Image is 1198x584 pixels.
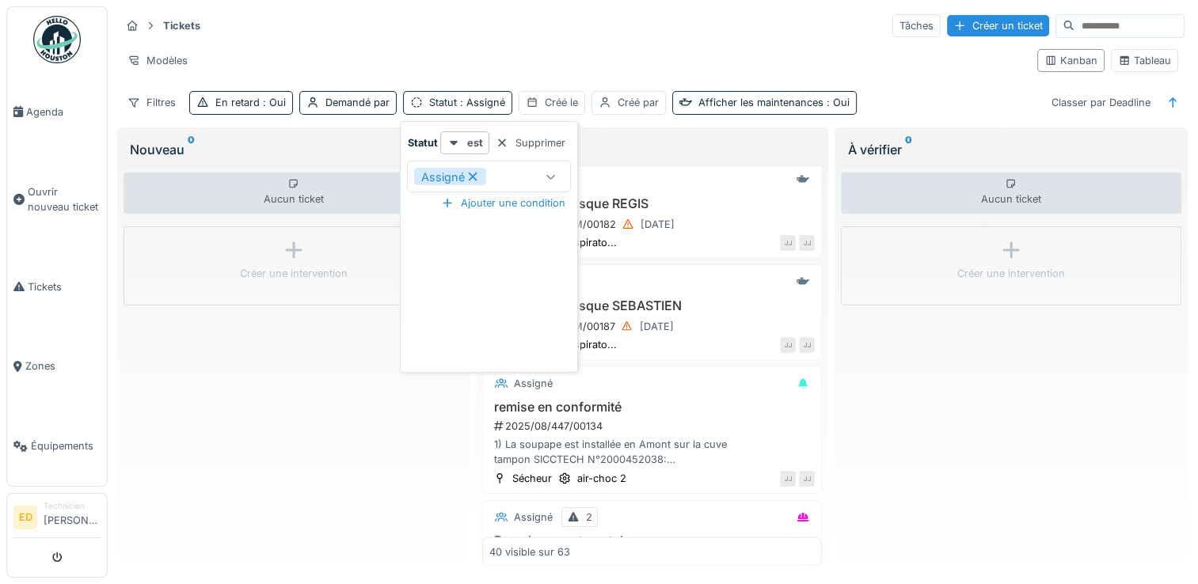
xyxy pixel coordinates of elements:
div: JJ [799,337,815,353]
div: En cours [489,140,816,159]
div: Modèles [120,49,195,72]
div: 1) La soupape est installée en Amont sur la cuve tampon SICCTECH N°2000452038: Soupape NGI N°0193... [489,437,815,467]
strong: Statut [407,135,437,150]
div: En retard [215,95,286,110]
div: JJ [780,337,796,353]
div: JJ [780,471,796,487]
h3: inspection masque SEBASTIEN [489,298,815,313]
div: Kanban [1044,53,1097,68]
div: [DATE] [640,319,674,334]
div: Statut [429,95,505,110]
div: 2 [586,510,592,525]
div: 2025/09/447/M/00182 [493,214,815,234]
div: Aucun ticket [841,173,1181,214]
div: JJ [799,235,815,251]
span: Zones [25,358,101,374]
div: Nouveau [130,140,457,159]
div: 40 visible sur 63 [489,544,570,559]
span: : Oui [823,97,850,108]
div: Supprimer [489,132,571,154]
li: [PERSON_NAME] [44,500,101,534]
div: Demandé par [325,95,390,110]
div: Créer une intervention [240,266,348,281]
div: Assigné [414,168,486,185]
div: Tâches [892,14,941,37]
div: JJ [780,235,796,251]
span: Tickets [28,279,101,294]
img: Badge_color-CXgf-gQk.svg [33,16,81,63]
h3: remise en conformité [489,400,815,415]
span: Ouvrir nouveau ticket [28,184,101,214]
span: : Assigné [457,97,505,108]
div: JJ [799,471,815,487]
div: Afficher les maintenances [698,95,850,110]
div: Filtres [120,91,183,114]
strong: est [466,135,482,150]
div: air-choc 2 [577,471,626,486]
strong: Tickets [157,18,207,33]
div: Classer par Deadline [1044,91,1158,114]
div: Créer une intervention [957,266,1065,281]
h3: inspection masque REGIS [489,196,815,211]
span: Équipements [31,438,101,453]
div: Ajouter une condition [435,192,571,214]
div: Aucun ticket [124,173,463,214]
div: Créé le [545,95,578,110]
div: 2025/08/447/00134 [493,419,815,434]
sup: 0 [904,140,911,159]
div: Créer un ticket [947,15,1049,36]
div: Technicien [44,500,101,512]
div: Tableau [1118,53,1171,68]
h3: Remplacement pantalon [489,533,815,548]
div: Assigné [514,510,553,525]
span: : Oui [260,97,286,108]
div: Assigné [514,376,553,391]
div: Créé par [618,95,659,110]
div: [DATE] [641,217,675,232]
div: 2025/09/447/M/00187 [493,317,815,336]
div: Sécheur [512,471,552,486]
li: ED [13,506,37,529]
div: À vérifier [847,140,1174,159]
sup: 0 [188,140,195,159]
span: Agenda [26,104,101,119]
